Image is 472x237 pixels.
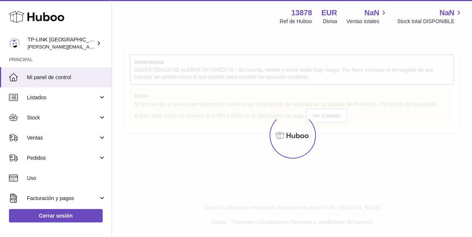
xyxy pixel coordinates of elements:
a: NaN Ventas totales [347,8,388,25]
span: NaN [440,8,454,18]
span: Ventas [27,134,98,141]
span: Uso [27,175,106,182]
span: Listados [27,94,98,101]
span: Facturación y pagos [27,195,98,202]
img: celia.yan@tp-link.com [9,38,20,49]
div: Divisa [323,18,337,25]
strong: EUR [322,8,337,18]
div: TP-LINK [GEOGRAPHIC_DATA], SOCIEDAD LIMITADA [28,36,95,50]
a: NaN Stock total DISPONIBLE [397,8,463,25]
span: Pedidos [27,155,98,162]
span: [PERSON_NAME][EMAIL_ADDRESS][DOMAIN_NAME] [28,44,150,50]
span: NaN [364,8,379,18]
div: Ref de Huboo [280,18,312,25]
a: Cerrar sesión [9,209,103,222]
span: Ventas totales [347,18,388,25]
span: Stock total DISPONIBLE [397,18,463,25]
span: Stock [27,114,98,121]
span: Mi panel de control [27,74,106,81]
strong: 13878 [291,8,312,18]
